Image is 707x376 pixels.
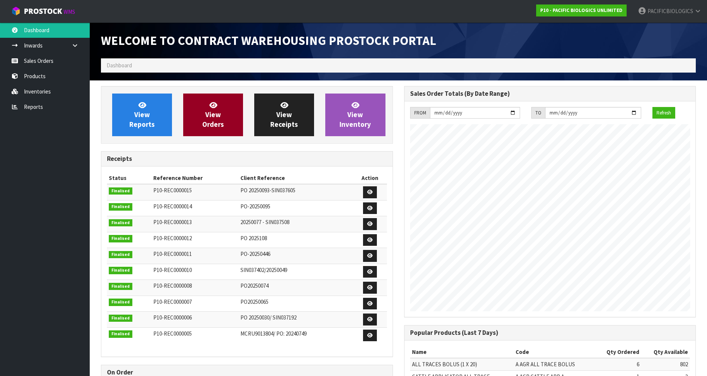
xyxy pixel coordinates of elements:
[107,62,132,69] span: Dashboard
[325,94,385,136] a: ViewInventory
[153,282,192,289] span: P10-REC0000008
[240,330,307,337] span: MCRU9013804/ PO: 20240749
[594,358,641,370] td: 6
[107,369,387,376] h3: On Order
[153,250,192,257] span: P10-REC0000011
[183,94,243,136] a: ViewOrders
[240,298,268,305] span: PO20250065
[109,283,132,290] span: Finalised
[24,6,62,16] span: ProStock
[353,172,387,184] th: Action
[648,7,693,15] span: PACIFICBIOLOGICS
[11,6,21,16] img: cube-alt.png
[270,101,298,129] span: View Receipts
[109,267,132,274] span: Finalised
[339,101,371,129] span: View Inventory
[112,94,172,136] a: ViewReports
[240,266,287,273] span: SIN037402/20250049
[109,235,132,242] span: Finalised
[109,203,132,211] span: Finalised
[514,346,594,358] th: Code
[153,266,192,273] span: P10-REC0000010
[107,155,387,162] h3: Receipts
[594,346,641,358] th: Qty Ordered
[410,346,514,358] th: Name
[153,187,192,194] span: P10-REC0000015
[153,298,192,305] span: P10-REC0000007
[240,235,267,242] span: PO 2025108
[239,172,353,184] th: Client Reference
[240,314,296,321] span: PO 20250030/ SIN037192
[240,187,295,194] span: PO 20250093-SIN037605
[641,346,690,358] th: Qty Available
[531,107,545,119] div: TO
[151,172,239,184] th: Reference Number
[254,94,314,136] a: ViewReceipts
[109,315,132,322] span: Finalised
[153,218,192,226] span: P10-REC0000013
[107,172,151,184] th: Status
[410,90,690,97] h3: Sales Order Totals (By Date Range)
[240,250,270,257] span: PO-20250446
[410,107,430,119] div: FROM
[153,314,192,321] span: P10-REC0000006
[540,7,623,13] strong: P10 - PACIFIC BIOLOGICS UNLIMITED
[410,329,690,336] h3: Popular Products (Last 7 Days)
[109,251,132,259] span: Finalised
[240,203,270,210] span: PO-20250095
[129,101,155,129] span: View Reports
[64,8,75,15] small: WMS
[153,330,192,337] span: P10-REC0000005
[153,235,192,242] span: P10-REC0000012
[652,107,675,119] button: Refresh
[109,299,132,306] span: Finalised
[514,358,594,370] td: A AGR ALL TRACE BOLUS
[109,330,132,338] span: Finalised
[410,358,514,370] td: ALL TRACES BOLUS (1 X 20)
[641,358,690,370] td: 802
[101,33,436,48] span: Welcome to Contract Warehousing ProStock Portal
[109,187,132,195] span: Finalised
[202,101,224,129] span: View Orders
[109,219,132,227] span: Finalised
[240,218,289,226] span: 20250077 - SIN037508
[240,282,268,289] span: PO20250074
[153,203,192,210] span: P10-REC0000014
